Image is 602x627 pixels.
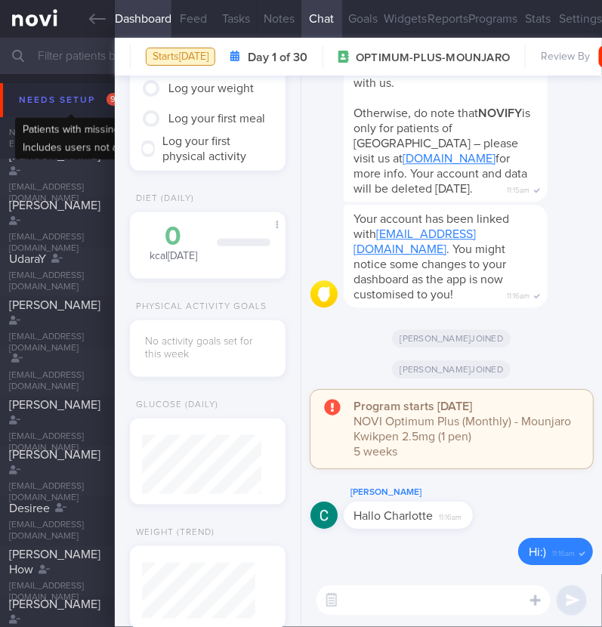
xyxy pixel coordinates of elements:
div: No activity goals set for this week [145,335,270,362]
div: [EMAIL_ADDRESS][DOMAIN_NAME] [9,581,106,604]
span: Hallo Charlotte [354,510,434,522]
div: 0 [145,224,202,250]
a: [EMAIL_ADDRESS][DOMAIN_NAME] [354,228,477,255]
span: 5 weeks [354,446,398,458]
span: Hi:) [529,546,546,558]
div: Weight (Trend) [130,527,215,539]
span: Desiree [9,502,50,514]
span: 11:16am [507,287,529,301]
strong: Program starts [DATE] [354,400,473,412]
span: [PERSON_NAME] [9,399,100,411]
span: 97 [107,93,124,106]
div: [EMAIL_ADDRESS][DOMAIN_NAME] [9,270,106,293]
span: 11:15am [507,181,529,196]
div: Needs setup [15,90,128,110]
div: kcal [DATE] [145,224,202,264]
span: UdaraY [9,253,46,265]
span: 11:16am [440,508,462,523]
div: [EMAIL_ADDRESS][DOMAIN_NAME] [9,481,107,504]
span: [PERSON_NAME] [9,449,100,461]
span: OPTIMUM-PLUS-MOUNJARO [356,51,510,66]
div: Chats [54,117,115,147]
strong: NOVIFY [479,107,523,119]
span: 11:16am [552,545,575,559]
span: [PERSON_NAME] [9,199,100,212]
div: Glucose (Daily) [130,400,218,411]
div: [EMAIL_ADDRESS][DOMAIN_NAME] [9,370,106,393]
strong: Day 1 of 30 [248,50,307,65]
span: NOVI Optimum Plus (Monthly) - Mounjaro Kwikpen 2.5mg (1 pen) [354,415,572,443]
span: Otherwise, do note that is only for patients of [GEOGRAPHIC_DATA] – please visit us at for more i... [354,107,531,195]
span: Review By [541,51,590,64]
span: [PERSON_NAME] [9,299,100,311]
span: [PERSON_NAME] joined [392,360,511,378]
span: [PERSON_NAME] joined [392,329,511,347]
span: Your account has been linked with . You might notice some changes to your dashboard as the app is... [354,213,510,301]
div: [EMAIL_ADDRESS][DOMAIN_NAME] [9,332,107,354]
div: Diet (Daily) [130,193,194,205]
div: [EMAIL_ADDRESS][DOMAIN_NAME] [9,520,106,542]
div: [PERSON_NAME] [344,483,518,502]
div: [EMAIL_ADDRESS][DOMAIN_NAME] [9,232,107,255]
div: Physical Activity Goals [130,301,267,313]
span: [PERSON_NAME] How [9,548,100,576]
a: [DOMAIN_NAME] [403,153,496,165]
div: [EMAIL_ADDRESS][DOMAIN_NAME] [9,182,107,205]
div: Starts [DATE] [146,48,215,66]
span: [PERSON_NAME] [9,598,100,610]
div: [EMAIL_ADDRESS][DOMAIN_NAME] [9,431,107,454]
